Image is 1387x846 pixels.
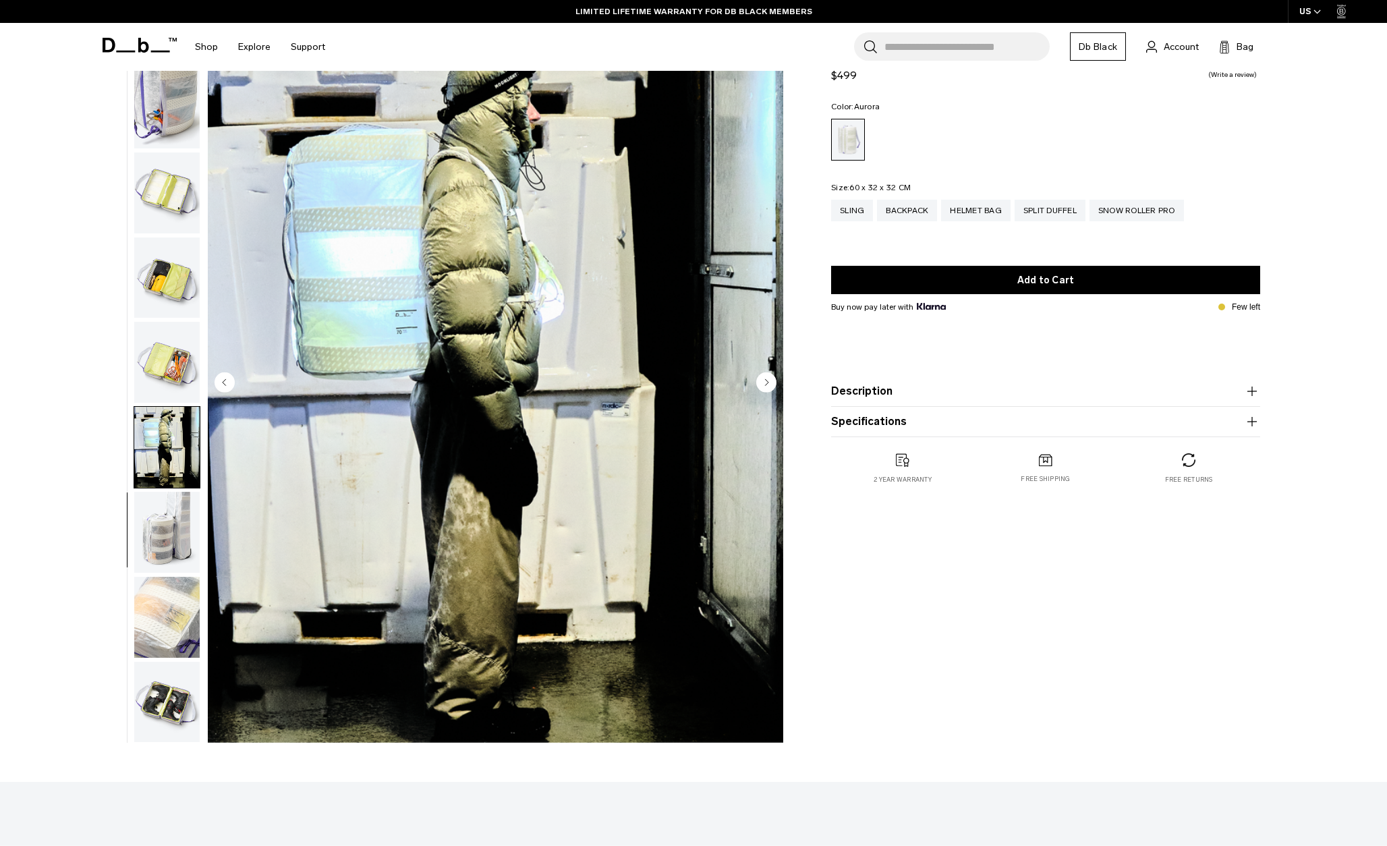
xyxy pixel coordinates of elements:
button: Weigh_Lighter_Split_Duffel_70L_6.png [134,237,200,319]
img: Weigh_Lighter_Split_Duffel_70L_7.png [134,322,200,403]
button: Bag [1219,38,1253,55]
img: {"height" => 20, "alt" => "Klarna"} [917,303,946,310]
button: Weigh_Lighter_Split_Duffel_70L_4.png [134,67,200,149]
button: Weigh Lighter Split Duffel 70L Aurora [134,406,200,488]
button: Previous slide [215,372,235,395]
span: Aurora [854,102,880,111]
a: Aurora [831,119,865,161]
button: Description [831,383,1260,399]
a: Snow Roller Pro [1089,200,1184,221]
a: LIMITED LIFETIME WARRANTY FOR DB BLACK MEMBERS [575,5,812,18]
button: Weigh_Lighter_Split_Duffel_70L_8.png [134,661,200,743]
button: Specifications [831,414,1260,430]
legend: Color: [831,103,880,111]
button: Weigh_Lighter_Split_Duffel_70L_9.png [134,491,200,573]
span: 60 x 32 x 32 CM [849,183,911,192]
a: Db Black [1070,32,1126,61]
span: Buy now pay later with [831,301,946,313]
a: Write a review [1208,72,1257,78]
p: 2 year warranty [874,475,932,484]
img: Weigh Lighter Split Duffel 70L Aurora [134,407,200,488]
legend: Size: [831,184,911,192]
button: Next slide [756,372,776,395]
li: 9 / 12 [208,24,783,743]
img: Weigh_Lighter_Split_Duffel_70L_5.png [134,152,200,233]
a: Backpack [877,200,937,221]
span: $499 [831,69,857,82]
a: Sling [831,200,873,221]
a: Account [1146,38,1199,55]
span: Account [1164,40,1199,54]
a: Split Duffel [1015,200,1085,221]
a: Support [291,23,325,71]
span: Bag [1237,40,1253,54]
a: Helmet Bag [941,200,1011,221]
a: Explore [238,23,271,71]
img: Weigh_Lighter_Split_Duffel_70L_4.png [134,67,200,148]
img: Weigh_Lighter_Split_Duffel_70L_6.png [134,237,200,318]
p: Free shipping [1021,474,1070,484]
p: Few left [1232,301,1260,313]
img: Weigh_Lighter_Split_Duffel_70L_8.png [134,662,200,743]
img: Weigh Lighter Split Duffel 70L Aurora [208,24,783,743]
a: Shop [195,23,218,71]
img: Weigh_Lighter_Split_Duffel_70L_9.png [134,492,200,573]
button: Weigh_Lighter_Split_Duffel_70L_7.png [134,321,200,403]
button: Add to Cart [831,266,1260,294]
img: Weigh_Lighter_Split_Duffel_70L_10.png [134,577,200,658]
button: Weigh_Lighter_Split_Duffel_70L_10.png [134,576,200,658]
p: Free returns [1165,475,1213,484]
button: Weigh_Lighter_Split_Duffel_70L_5.png [134,152,200,234]
nav: Main Navigation [185,23,335,71]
